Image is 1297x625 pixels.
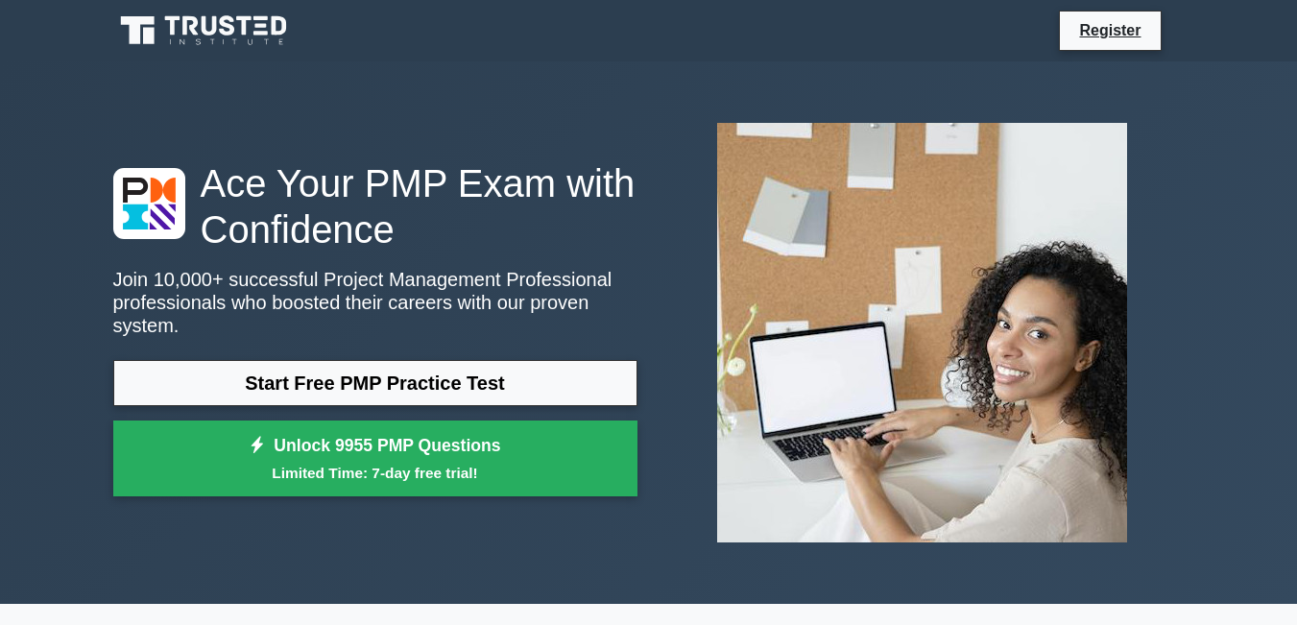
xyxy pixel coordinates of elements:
[1068,18,1152,42] a: Register
[113,360,637,406] a: Start Free PMP Practice Test
[113,268,637,337] p: Join 10,000+ successful Project Management Professional professionals who boosted their careers w...
[113,421,637,497] a: Unlock 9955 PMP QuestionsLimited Time: 7-day free trial!
[137,462,613,484] small: Limited Time: 7-day free trial!
[113,160,637,252] h1: Ace Your PMP Exam with Confidence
